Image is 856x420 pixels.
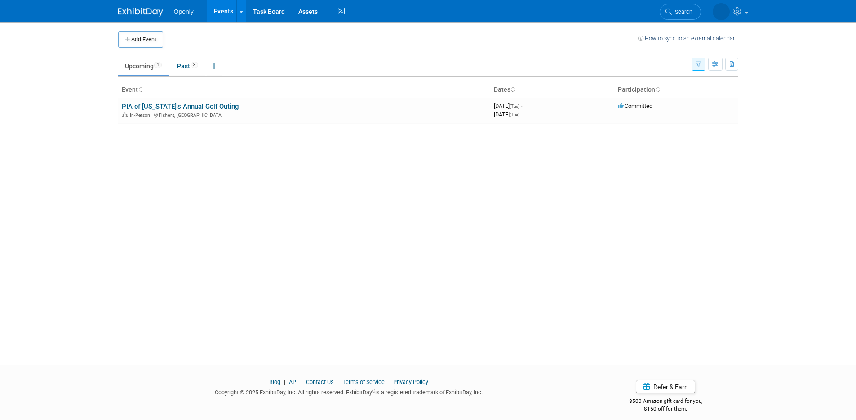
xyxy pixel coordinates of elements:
[306,379,334,385] a: Contact Us
[386,379,392,385] span: |
[593,405,738,413] div: $150 off for them.
[191,62,198,68] span: 3
[614,82,738,98] th: Participation
[138,86,142,93] a: Sort by Event Name
[342,379,385,385] a: Terms of Service
[655,86,660,93] a: Sort by Participation Type
[638,35,738,42] a: How to sync to an external calendar...
[118,82,490,98] th: Event
[372,389,375,393] sup: ®
[289,379,297,385] a: API
[154,62,162,68] span: 1
[636,380,695,393] a: Refer & Earn
[494,103,522,109] span: [DATE]
[118,386,580,397] div: Copyright © 2025 ExhibitDay, Inc. All rights reserved. ExhibitDay is a registered trademark of Ex...
[282,379,288,385] span: |
[170,58,205,75] a: Past3
[510,112,519,117] span: (Tue)
[713,3,730,20] img: Brandi Barrickman
[335,379,341,385] span: |
[174,8,194,15] span: Openly
[593,392,738,412] div: $500 Amazon gift card for you,
[490,82,614,98] th: Dates
[118,8,163,17] img: ExhibitDay
[660,4,701,20] a: Search
[521,103,522,109] span: -
[118,31,163,48] button: Add Event
[393,379,428,385] a: Privacy Policy
[510,86,515,93] a: Sort by Start Date
[122,103,239,111] a: PIA of [US_STATE]'s Annual Golf Outing
[130,112,153,118] span: In-Person
[299,379,305,385] span: |
[269,379,280,385] a: Blog
[494,111,519,118] span: [DATE]
[672,9,692,15] span: Search
[122,112,128,117] img: In-Person Event
[510,104,519,109] span: (Tue)
[618,103,652,109] span: Committed
[122,111,487,118] div: Fishers, [GEOGRAPHIC_DATA]
[118,58,169,75] a: Upcoming1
